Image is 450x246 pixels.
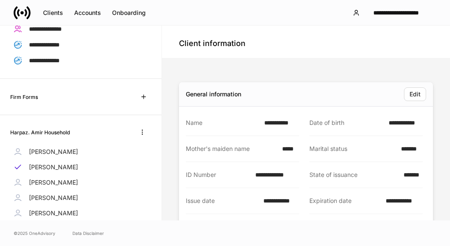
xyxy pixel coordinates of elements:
button: Onboarding [107,6,151,20]
div: Name [186,119,259,127]
div: Onboarding [112,10,146,16]
p: [PERSON_NAME] [29,178,78,187]
div: Issue date [186,197,258,205]
h6: Firm Forms [10,93,38,101]
h6: Harpaz. Amir Household [10,128,70,136]
div: Edit [410,91,421,97]
div: General information [186,90,241,98]
div: Clients [43,10,63,16]
a: [PERSON_NAME] [10,205,151,221]
div: Expiration date [309,197,381,205]
div: State of issuance [309,171,398,179]
div: ID Number [186,171,250,179]
div: Mother's maiden name [186,145,277,153]
p: [PERSON_NAME] [29,194,78,202]
p: [PERSON_NAME] [29,209,78,217]
h4: Client information [179,38,245,49]
a: [PERSON_NAME] [10,175,151,190]
div: Accounts [74,10,101,16]
button: Clients [37,6,69,20]
button: Edit [404,87,426,101]
button: Accounts [69,6,107,20]
div: Marital status [309,145,396,153]
a: [PERSON_NAME] [10,159,151,175]
p: [PERSON_NAME] [29,163,78,171]
a: [PERSON_NAME] [10,144,151,159]
a: Data Disclaimer [72,230,104,237]
a: [PERSON_NAME] [10,190,151,205]
p: [PERSON_NAME] [29,148,78,156]
div: Date of birth [309,119,384,127]
span: © 2025 OneAdvisory [14,230,55,237]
